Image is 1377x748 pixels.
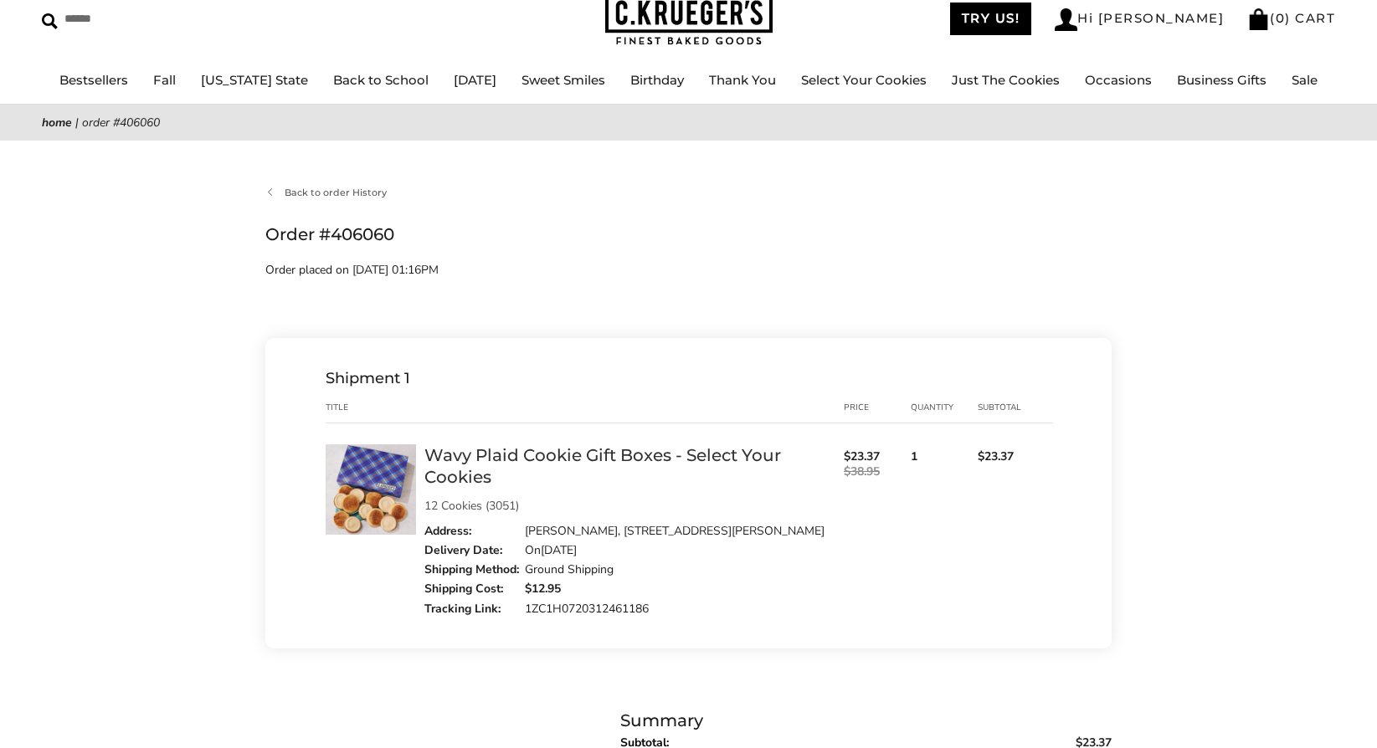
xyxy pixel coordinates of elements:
[1247,8,1270,30] img: Bag
[630,72,684,88] a: Birthday
[424,445,781,487] a: Wavy Plaid Cookie Gift Boxes - Select Your Cookies
[620,707,1112,735] div: Summary
[333,72,429,88] a: Back to School
[424,543,525,558] div: Delivery Date:
[42,13,58,29] img: Search
[424,581,525,597] div: Shipping Cost:
[326,401,424,414] div: Title
[75,115,79,131] span: |
[1276,10,1286,26] span: 0
[13,684,173,735] iframe: Sign Up via Text for Offers
[265,260,709,279] p: Order placed on [DATE] 01:16PM
[525,562,614,577] div: Ground Shipping
[1292,72,1318,88] a: Sale
[153,72,176,88] a: Fall
[844,401,911,414] div: price
[1085,72,1152,88] a: Occasions
[525,524,825,539] div: [PERSON_NAME], [STREET_ADDRESS][PERSON_NAME]
[522,72,605,88] a: Sweet Smiles
[326,372,1053,384] div: Shipment 1
[911,401,978,414] div: Quantity
[424,562,525,577] div: Shipping Method:
[1055,8,1077,31] img: Account
[82,115,160,131] span: Order #406060
[42,6,241,32] input: Search
[952,72,1060,88] a: Just The Cookies
[525,601,649,617] a: 1ZC1H0720312461186
[1055,8,1224,31] a: Hi [PERSON_NAME]
[1177,72,1267,88] a: Business Gifts
[525,581,561,597] strong: $12.95
[454,72,496,88] a: [DATE]
[801,72,927,88] a: Select Your Cookies
[525,543,577,558] div: On
[844,449,911,464] span: $23.37
[709,72,776,88] a: Thank You
[424,524,525,539] div: Address:
[201,72,308,88] a: [US_STATE] State
[424,500,835,512] p: 12 Cookies (3051)
[844,464,911,479] span: $38.95
[950,3,1032,35] a: TRY US!
[1247,10,1335,26] a: (0) CART
[265,185,387,200] a: Back to order History
[424,602,525,617] div: Tracking Link:
[978,401,1045,414] div: Subtotal
[978,444,1045,617] div: $23.37
[59,72,128,88] a: Bestsellers
[265,221,1112,248] h1: Order #406060
[42,115,72,131] a: Home
[541,542,577,558] time: [DATE]
[42,113,1335,132] nav: breadcrumbs
[911,444,978,617] div: 1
